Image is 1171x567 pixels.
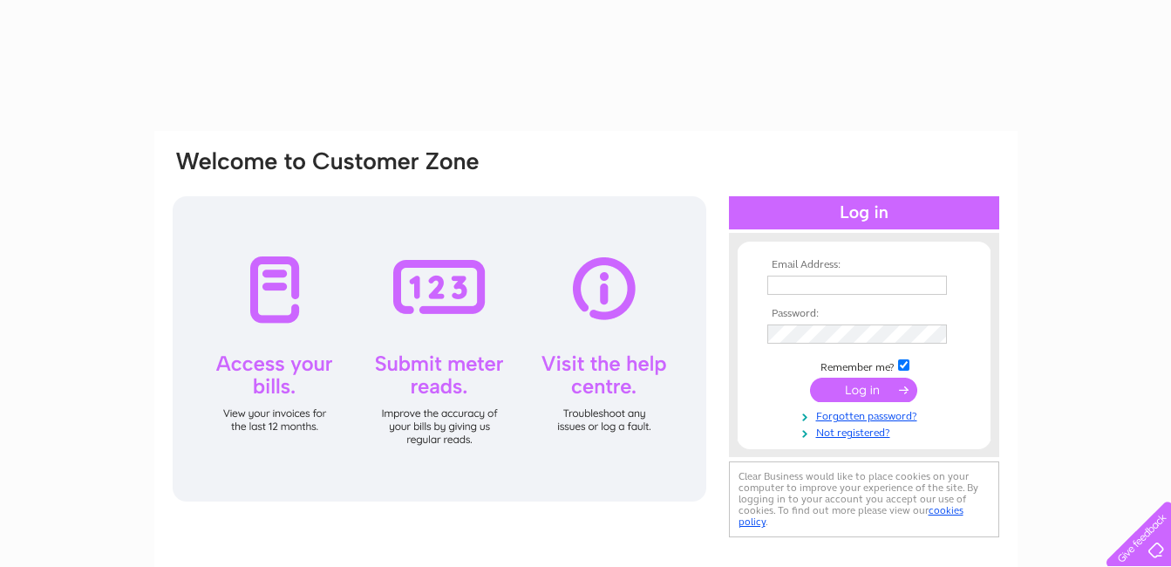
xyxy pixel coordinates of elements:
[767,406,965,423] a: Forgotten password?
[739,504,963,528] a: cookies policy
[810,378,917,402] input: Submit
[763,308,965,320] th: Password:
[767,423,965,440] a: Not registered?
[729,461,999,537] div: Clear Business would like to place cookies on your computer to improve your experience of the sit...
[763,259,965,271] th: Email Address:
[763,357,965,374] td: Remember me?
